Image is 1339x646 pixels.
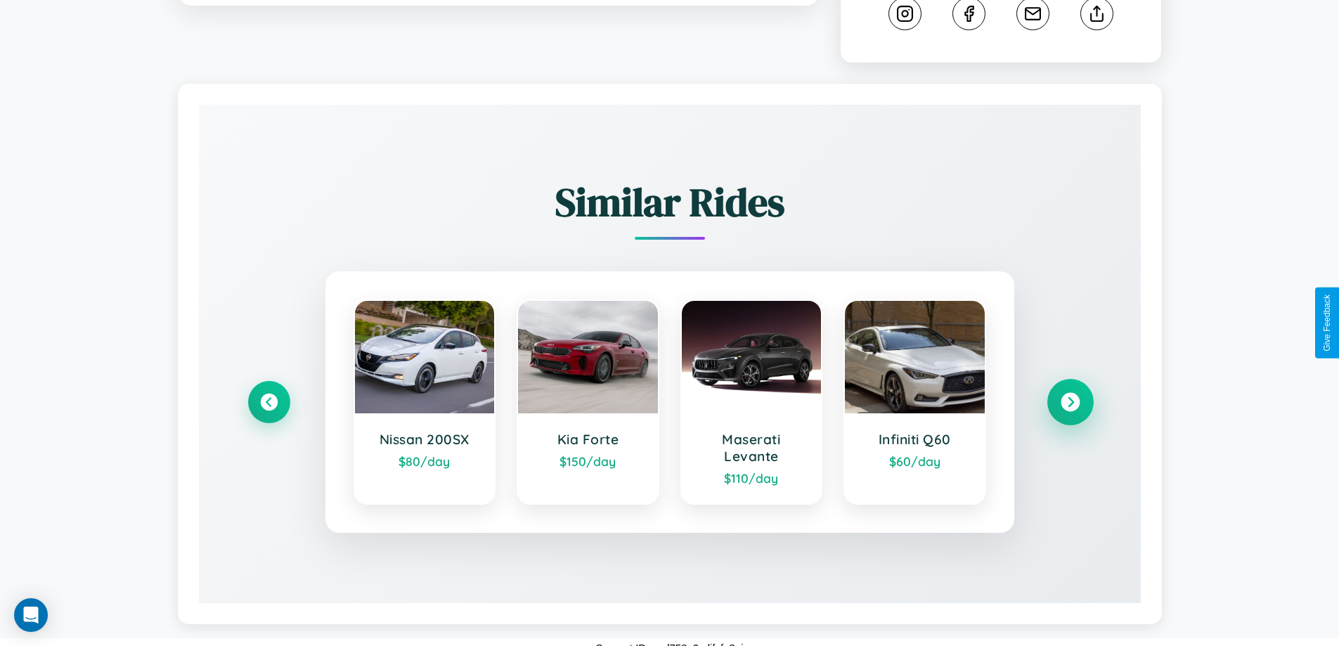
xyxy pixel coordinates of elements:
[369,453,481,469] div: $ 80 /day
[14,598,48,632] div: Open Intercom Messenger
[369,431,481,448] h3: Nissan 200SX
[696,431,808,465] h3: Maserati Levante
[680,299,823,505] a: Maserati Levante$110/day
[517,299,659,505] a: Kia Forte$150/day
[843,299,986,505] a: Infiniti Q60$60/day
[532,453,644,469] div: $ 150 /day
[696,470,808,486] div: $ 110 /day
[859,453,971,469] div: $ 60 /day
[248,175,1092,229] h2: Similar Rides
[859,431,971,448] h3: Infiniti Q60
[354,299,496,505] a: Nissan 200SX$80/day
[532,431,644,448] h3: Kia Forte
[1322,295,1332,351] div: Give Feedback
